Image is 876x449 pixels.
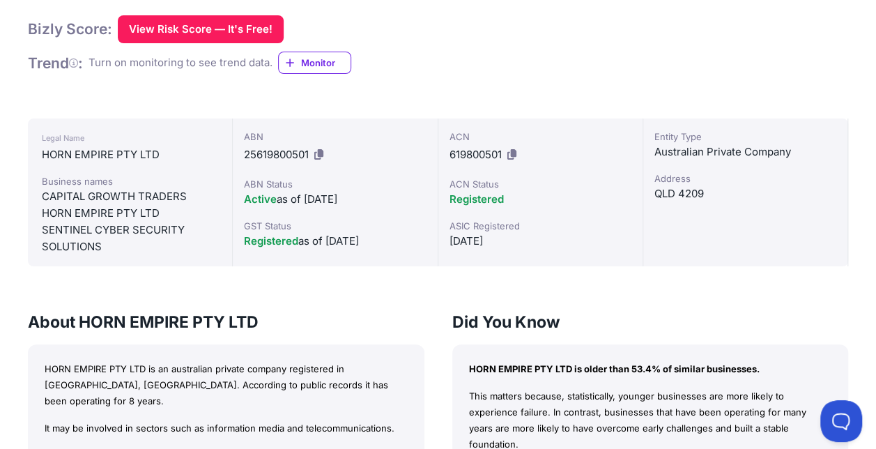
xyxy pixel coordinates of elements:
[244,130,426,144] div: ABN
[28,311,424,333] h3: About HORN EMPIRE PTY LTD
[449,177,631,191] div: ACN Status
[42,146,218,163] div: HORN EMPIRE PTY LTD
[244,219,426,233] div: GST Status
[244,148,309,161] span: 25619800501
[42,174,218,188] div: Business names
[244,192,277,206] span: Active
[28,54,83,73] h1: Trend :
[42,205,218,222] div: HORN EMPIRE PTY LTD
[449,130,631,144] div: ACN
[28,20,112,38] h1: Bizly Score:
[244,177,426,191] div: ABN Status
[449,233,631,250] div: [DATE]
[654,172,836,185] div: Address
[45,361,408,409] p: HORN EMPIRE PTY LTD is an australian private company registered in [GEOGRAPHIC_DATA], [GEOGRAPHIC...
[820,400,862,442] iframe: Toggle Customer Support
[449,192,504,206] span: Registered
[654,144,836,160] div: Australian Private Company
[469,361,832,377] p: HORN EMPIRE PTY LTD is older than 53.4% of similar businesses.
[244,233,426,250] div: as of [DATE]
[244,191,426,208] div: as of [DATE]
[42,188,218,205] div: CAPITAL GROWTH TRADERS
[45,420,408,436] p: It may be involved in sectors such as information media and telecommunications.
[278,52,351,74] a: Monitor
[89,55,272,71] div: Turn on monitoring to see trend data.
[118,15,284,43] button: View Risk Score — It's Free!
[654,185,836,202] div: QLD 4209
[449,219,631,233] div: ASIC Registered
[244,234,298,248] span: Registered
[42,222,218,255] div: SENTINEL CYBER SECURITY SOLUTIONS
[449,148,502,161] span: 619800501
[452,311,849,333] h3: Did You Know
[301,56,351,70] span: Monitor
[42,130,218,146] div: Legal Name
[654,130,836,144] div: Entity Type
